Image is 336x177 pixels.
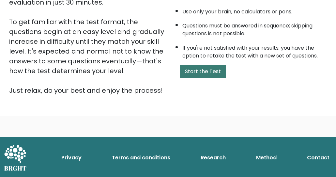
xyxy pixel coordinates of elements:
[59,151,84,164] a: Privacy
[109,151,173,164] a: Terms and conditions
[198,151,228,164] a: Research
[182,19,327,38] li: Questions must be answered in sequence; skipping questions is not possible.
[182,5,327,16] li: Use only your brain, no calculators or pens.
[304,151,332,164] a: Contact
[180,65,226,78] button: Start the Test
[182,41,327,60] li: If you're not satisfied with your results, you have the option to retake the test with a new set ...
[253,151,279,164] a: Method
